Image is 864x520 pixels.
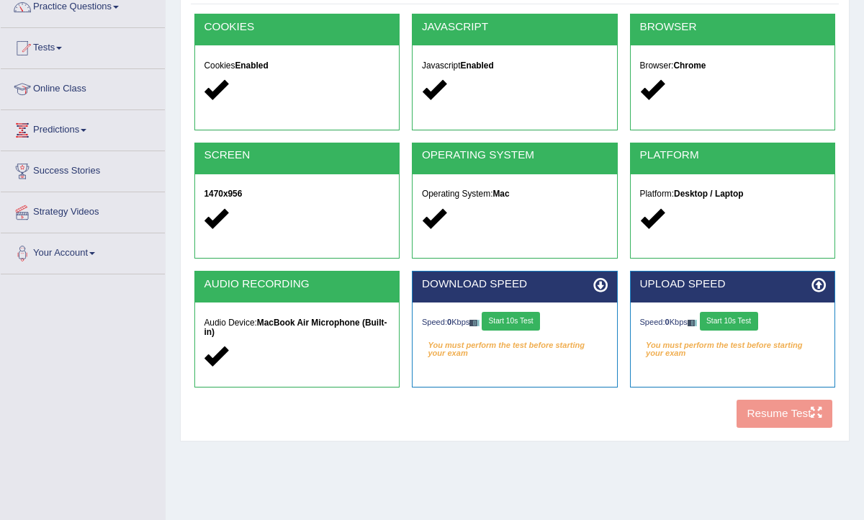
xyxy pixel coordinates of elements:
h5: Javascript [422,61,608,71]
a: Strategy Videos [1,192,165,228]
h5: Audio Device: [204,318,390,337]
strong: Mac [492,189,509,199]
strong: 0 [665,318,670,326]
h5: Platform: [640,189,826,199]
a: Online Class [1,69,165,105]
img: ajax-loader-fb-connection.gif [469,320,480,326]
h5: Browser: [640,61,826,71]
h2: AUDIO RECORDING [204,278,390,290]
button: Start 10s Test [700,312,758,331]
strong: Enabled [461,60,494,71]
strong: 0 [447,318,451,326]
h2: COOKIES [204,21,390,33]
a: Success Stories [1,151,165,187]
div: Speed: Kbps [422,312,608,333]
em: You must perform the test before starting your exam [640,337,826,356]
em: You must perform the test before starting your exam [422,337,608,356]
strong: Enabled [235,60,268,71]
h5: Cookies [204,61,390,71]
button: Start 10s Test [482,312,540,331]
img: ajax-loader-fb-connection.gif [688,320,698,326]
div: Speed: Kbps [640,312,826,333]
strong: 1470x956 [204,189,242,199]
a: Tests [1,28,165,64]
strong: MacBook Air Microphone (Built-in) [204,318,387,337]
h2: BROWSER [640,21,826,33]
h5: Operating System: [422,189,608,199]
h2: UPLOAD SPEED [640,278,826,290]
h2: JAVASCRIPT [422,21,608,33]
h2: DOWNLOAD SPEED [422,278,608,290]
a: Predictions [1,110,165,146]
strong: Desktop / Laptop [674,189,743,199]
strong: Chrome [673,60,706,71]
h2: SCREEN [204,149,390,161]
a: Your Account [1,233,165,269]
h2: PLATFORM [640,149,826,161]
h2: OPERATING SYSTEM [422,149,608,161]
